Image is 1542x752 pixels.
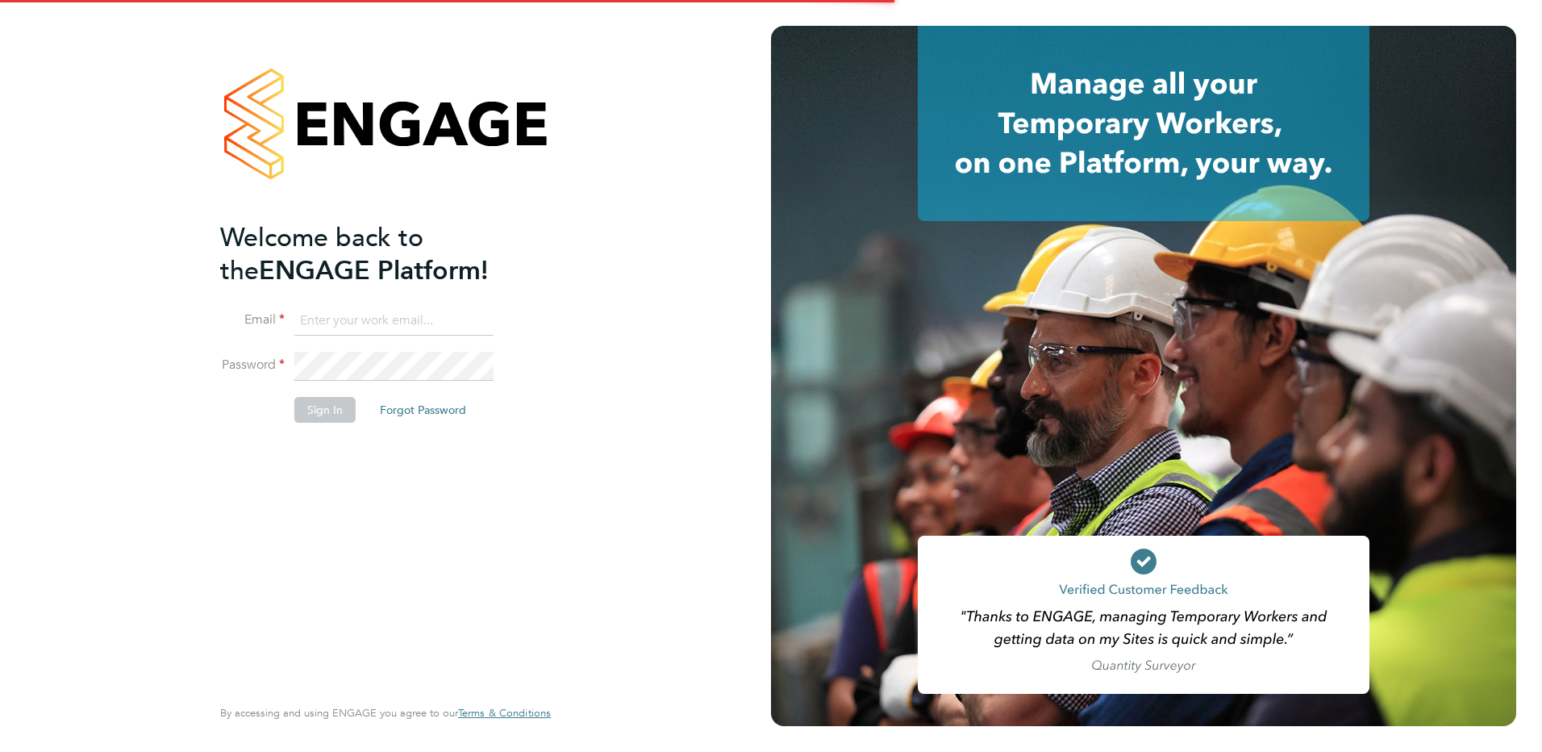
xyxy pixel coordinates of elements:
[458,707,551,720] a: Terms & Conditions
[367,397,479,423] button: Forgot Password
[294,307,494,336] input: Enter your work email...
[220,706,551,720] span: By accessing and using ENGAGE you agree to our
[220,357,285,374] label: Password
[294,397,356,423] button: Sign In
[220,222,423,286] span: Welcome back to the
[220,221,535,287] h2: ENGAGE Platform!
[220,311,285,328] label: Email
